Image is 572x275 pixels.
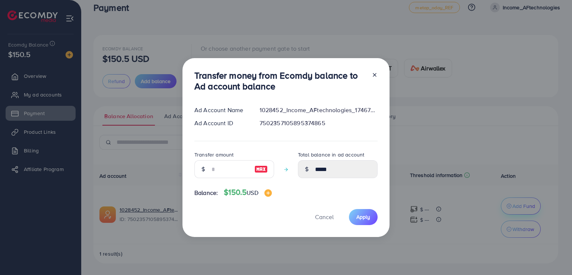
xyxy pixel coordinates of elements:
[194,151,233,158] label: Transfer amount
[254,119,384,127] div: 7502357105895374865
[224,188,271,197] h4: $150.5
[188,106,254,114] div: Ad Account Name
[188,119,254,127] div: Ad Account ID
[540,241,566,269] iframe: Chat
[194,189,218,197] span: Balance:
[254,106,384,114] div: 1028452_Income_AFtechnologies_1746778638372
[306,209,343,225] button: Cancel
[264,189,272,197] img: image
[254,165,268,174] img: image
[356,213,370,221] span: Apply
[247,189,258,197] span: USD
[298,151,364,158] label: Total balance in ad account
[349,209,378,225] button: Apply
[315,213,334,221] span: Cancel
[194,70,366,92] h3: Transfer money from Ecomdy balance to Ad account balance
